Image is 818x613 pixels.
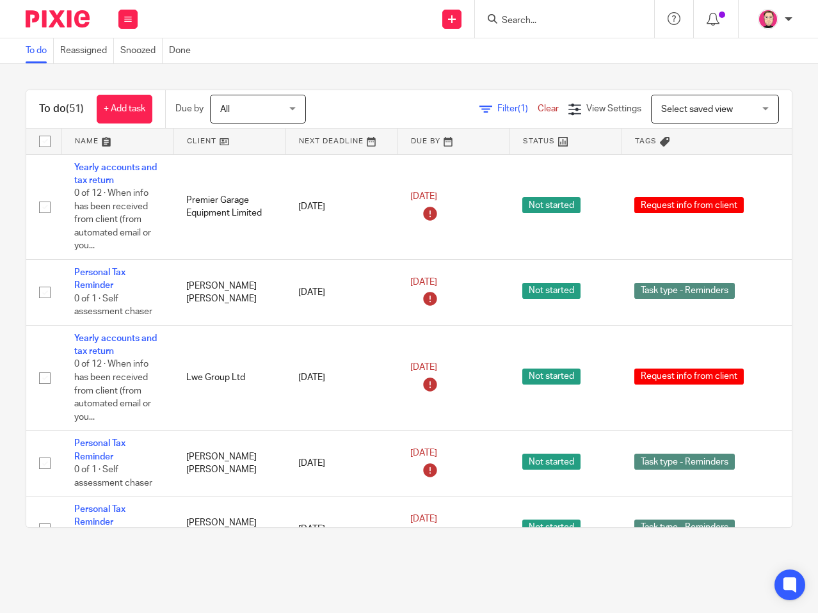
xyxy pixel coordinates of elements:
[173,431,285,497] td: [PERSON_NAME] [PERSON_NAME]
[74,163,157,185] a: Yearly accounts and tax return
[74,334,157,356] a: Yearly accounts and tax return
[285,497,397,562] td: [DATE]
[410,363,437,372] span: [DATE]
[522,283,581,299] span: Not started
[175,102,204,115] p: Due by
[586,104,641,113] span: View Settings
[634,454,735,470] span: Task type - Reminders
[74,465,152,488] span: 0 of 1 · Self assessment chaser
[522,454,581,470] span: Not started
[410,514,437,523] span: [DATE]
[518,104,528,113] span: (1)
[522,520,581,536] span: Not started
[74,268,125,290] a: Personal Tax Reminder
[173,260,285,326] td: [PERSON_NAME] [PERSON_NAME]
[501,15,616,27] input: Search
[634,197,744,213] span: Request info from client
[285,325,397,431] td: [DATE]
[522,197,581,213] span: Not started
[74,294,152,317] span: 0 of 1 · Self assessment chaser
[758,9,778,29] img: Bradley%20-%20Pink.png
[74,189,151,250] span: 0 of 12 · When info has been received from client (from automated email or you...
[66,104,84,114] span: (51)
[39,102,84,116] h1: To do
[410,449,437,458] span: [DATE]
[74,360,151,422] span: 0 of 12 · When info has been received from client (from automated email or you...
[120,38,163,63] a: Snoozed
[410,278,437,287] span: [DATE]
[635,138,657,145] span: Tags
[173,497,285,562] td: [PERSON_NAME] [PERSON_NAME]
[97,95,152,123] a: + Add task
[26,38,54,63] a: To do
[220,105,230,114] span: All
[74,505,125,527] a: Personal Tax Reminder
[285,154,397,260] td: [DATE]
[169,38,197,63] a: Done
[410,192,437,201] span: [DATE]
[26,10,90,28] img: Pixie
[661,105,733,114] span: Select saved view
[634,283,735,299] span: Task type - Reminders
[522,369,581,385] span: Not started
[497,104,538,113] span: Filter
[60,38,114,63] a: Reassigned
[285,260,397,326] td: [DATE]
[634,520,735,536] span: Task type - Reminders
[173,154,285,260] td: Premier Garage Equipment Limited
[285,431,397,497] td: [DATE]
[634,369,744,385] span: Request info from client
[74,439,125,461] a: Personal Tax Reminder
[538,104,559,113] a: Clear
[173,325,285,431] td: Lwe Group Ltd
